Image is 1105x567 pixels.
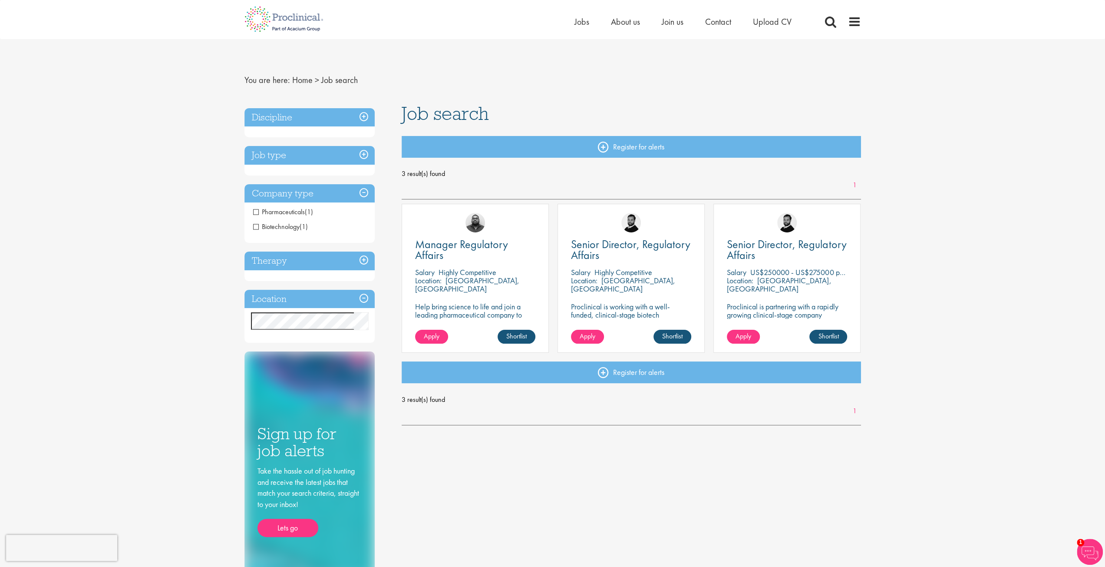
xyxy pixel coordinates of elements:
[571,275,675,294] p: [GEOGRAPHIC_DATA], [GEOGRAPHIC_DATA]
[653,330,691,344] a: Shortlist
[257,519,318,537] a: Lets go
[6,535,117,561] iframe: reCAPTCHA
[257,425,362,459] h3: Sign up for job alerts
[777,213,797,232] img: Nick Walker
[415,239,535,261] a: Manager Regulatory Affairs
[415,275,442,285] span: Location:
[571,275,597,285] span: Location:
[305,207,313,216] span: (1)
[574,16,589,27] a: Jobs
[571,302,691,344] p: Proclinical is working with a well-funded, clinical-stage biotech developing transformative thera...
[244,108,375,127] h3: Discipline
[402,102,489,125] span: Job search
[571,267,590,277] span: Salary
[580,332,595,341] span: Apply
[321,74,358,86] span: Job search
[415,237,508,262] span: Manager Regulatory Affairs
[705,16,731,27] a: Contact
[415,267,435,277] span: Salary
[415,302,535,344] p: Help bring science to life and join a leading pharmaceutical company to play a key role in delive...
[244,146,375,165] h3: Job type
[244,252,375,270] h3: Therapy
[809,330,847,344] a: Shortlist
[415,275,519,294] p: [GEOGRAPHIC_DATA], [GEOGRAPHIC_DATA]
[402,361,861,383] a: Register for alerts
[727,275,831,294] p: [GEOGRAPHIC_DATA], [GEOGRAPHIC_DATA]
[1077,539,1103,565] img: Chatbot
[465,213,485,232] img: Ashley Bennett
[753,16,792,27] a: Upload CV
[253,222,300,231] span: Biotechnology
[253,207,305,216] span: Pharmaceuticals
[244,184,375,203] h3: Company type
[402,136,861,158] a: Register for alerts
[1077,539,1084,546] span: 1
[727,302,847,335] p: Proclinical is partnering with a rapidly growing clinical-stage company advancing a high-potentia...
[750,267,867,277] p: US$250000 - US$275000 per annum
[253,207,313,216] span: Pharmaceuticals
[257,465,362,537] div: Take the hassle out of job hunting and receive the latest jobs that match your search criteria, s...
[848,406,861,416] a: 1
[727,237,846,262] span: Senior Director, Regulatory Affairs
[736,332,751,341] span: Apply
[727,267,746,277] span: Salary
[439,267,496,277] p: Highly Competitive
[727,239,847,261] a: Senior Director, Regulatory Affairs
[611,16,640,27] a: About us
[244,290,375,308] h3: Location
[727,330,760,344] a: Apply
[594,267,652,277] p: Highly Competitive
[424,332,439,341] span: Apply
[415,330,448,344] a: Apply
[727,275,753,285] span: Location:
[662,16,683,27] a: Join us
[571,330,604,344] a: Apply
[402,167,861,180] span: 3 result(s) found
[848,180,861,190] a: 1
[402,393,861,406] span: 3 result(s) found
[621,213,641,232] img: Nick Walker
[244,74,290,86] span: You are here:
[292,74,313,86] a: breadcrumb link
[571,239,691,261] a: Senior Director, Regulatory Affairs
[498,330,535,344] a: Shortlist
[315,74,319,86] span: >
[253,222,308,231] span: Biotechnology
[300,222,308,231] span: (1)
[571,237,690,262] span: Senior Director, Regulatory Affairs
